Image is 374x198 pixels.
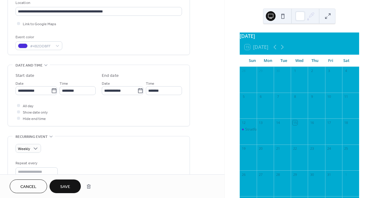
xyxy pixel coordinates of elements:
div: Wed [291,55,307,67]
div: 5 [242,94,246,99]
span: Date [102,80,110,87]
div: 8 [293,94,297,99]
div: 24 [327,146,331,151]
div: 30 [310,172,314,177]
span: Time [146,80,154,87]
span: Hide end time [23,116,46,122]
div: 16 [310,120,314,125]
div: Fri [323,55,339,67]
span: Save [60,184,70,190]
div: Event color [15,34,61,40]
div: 4 [344,69,348,73]
div: 30 [276,69,280,73]
span: Link to Google Maps [23,21,56,27]
div: 13 [259,120,263,125]
div: Repeat every [15,160,57,166]
div: 20 [259,146,263,151]
div: 26 [242,172,246,177]
span: Show date only [23,109,48,116]
div: 27 [259,172,263,177]
div: 28 [276,172,280,177]
div: 10 [327,94,331,99]
span: Cancel [20,184,36,190]
div: 23 [310,146,314,151]
div: 25 [344,146,348,151]
span: Date [15,80,24,87]
div: [DATE] [240,32,359,40]
button: Save [50,179,81,193]
div: 31 [327,172,331,177]
span: #4B2DDBFF [30,43,53,50]
div: 29 [259,69,263,73]
div: 14 [276,120,280,125]
div: 17 [327,120,331,125]
div: 18 [344,120,348,125]
div: 1 [293,69,297,73]
div: 21 [276,146,280,151]
div: 12 [242,120,246,125]
div: Start date [15,73,34,79]
div: 7 [276,94,280,99]
div: 22 [293,146,297,151]
div: Stratford [DATE] Market [245,127,286,132]
span: Weekly [18,145,30,152]
div: 3 [327,69,331,73]
span: Date and time [15,62,43,69]
span: Recurring event [15,134,48,140]
div: 1 [344,172,348,177]
div: 11 [344,94,348,99]
div: Stratford Sunday Market [240,127,257,132]
span: Time [60,80,68,87]
div: 2 [310,69,314,73]
div: 9 [310,94,314,99]
div: Mon [260,55,276,67]
div: 6 [259,94,263,99]
div: 28 [242,69,246,73]
div: 15 [293,120,297,125]
div: Tue [276,55,292,67]
div: Sun [245,55,260,67]
button: Cancel [10,179,47,193]
span: All day [23,103,33,109]
div: Thu [307,55,323,67]
div: 19 [242,146,246,151]
div: 29 [293,172,297,177]
div: Sat [338,55,354,67]
div: End date [102,73,119,79]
